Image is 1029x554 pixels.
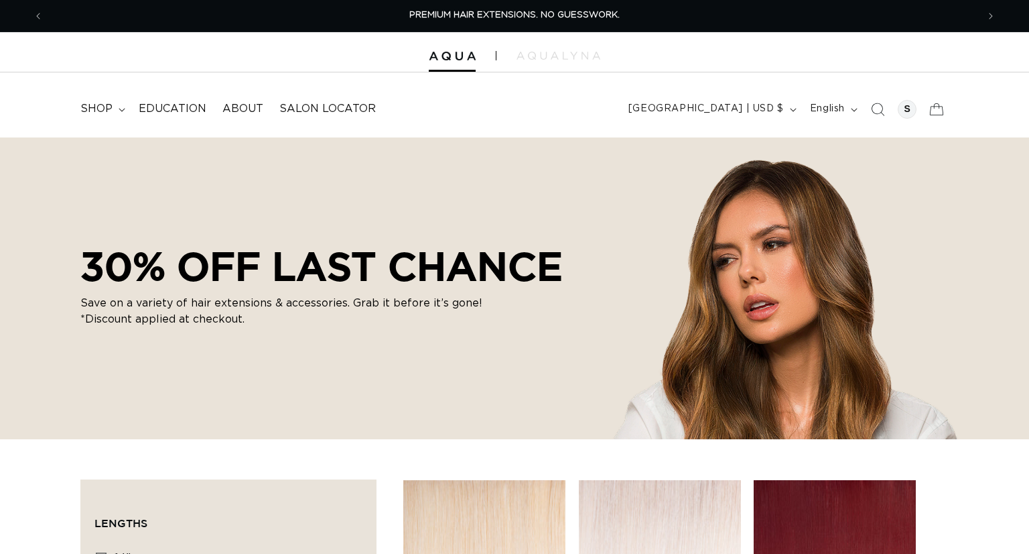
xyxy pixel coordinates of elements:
summary: Search [863,95,892,124]
summary: Lengths (0 selected) [94,494,362,542]
p: Save on a variety of hair extensions & accessories. Grab it before it’s gone! *Discount applied a... [80,295,482,327]
span: PREMIUM HAIR EXTENSIONS. NO GUESSWORK. [409,11,620,19]
button: [GEOGRAPHIC_DATA] | USD $ [620,97,802,122]
span: Education [139,102,206,116]
img: Aqua Hair Extensions [429,52,476,61]
span: Lengths [94,517,147,529]
button: English [802,97,863,122]
a: Education [131,94,214,124]
span: [GEOGRAPHIC_DATA] | USD $ [628,102,784,116]
span: About [222,102,263,116]
a: About [214,94,271,124]
h2: 30% OFF LAST CHANCE [80,243,563,290]
a: Salon Locator [271,94,384,124]
button: Previous announcement [23,3,53,29]
button: Next announcement [976,3,1006,29]
span: Salon Locator [279,102,376,116]
img: aqualyna.com [517,52,600,60]
span: English [810,102,845,116]
summary: shop [72,94,131,124]
span: shop [80,102,113,116]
